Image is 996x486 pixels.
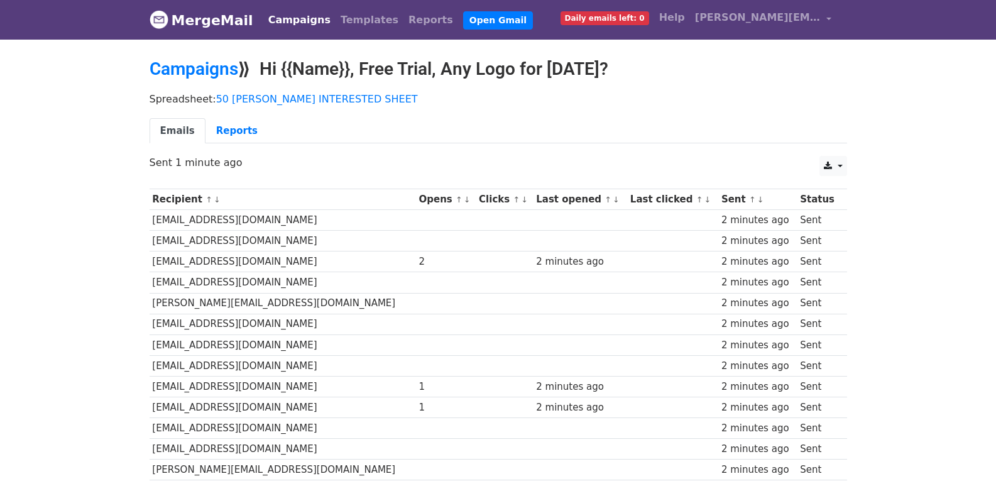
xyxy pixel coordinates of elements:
td: [PERSON_NAME][EMAIL_ADDRESS][DOMAIN_NAME] [150,293,416,314]
td: [EMAIL_ADDRESS][DOMAIN_NAME] [150,251,416,272]
td: Sent [797,231,840,251]
td: Sent [797,293,840,314]
a: ↑ [696,195,703,204]
td: [EMAIL_ADDRESS][DOMAIN_NAME] [150,272,416,293]
a: ↑ [605,195,611,204]
a: ↑ [205,195,212,204]
th: Last clicked [627,189,718,210]
a: ↓ [214,195,221,204]
div: 2 minutes ago [721,275,794,290]
span: Daily emails left: 0 [561,11,649,25]
td: [EMAIL_ADDRESS][DOMAIN_NAME] [150,231,416,251]
td: Sent [797,439,840,460]
td: Sent [797,251,840,272]
div: 2 minutes ago [721,338,794,353]
div: 1 [419,380,473,394]
td: Sent [797,314,840,334]
td: Sent [797,397,840,418]
a: Open Gmail [463,11,533,30]
div: 2 minutes ago [721,213,794,228]
div: 2 minutes ago [721,296,794,311]
td: [PERSON_NAME][EMAIL_ADDRESS][DOMAIN_NAME] [150,460,416,480]
th: Clicks [476,189,533,210]
td: Sent [797,210,840,231]
div: 2 minutes ago [721,442,794,456]
a: ↓ [464,195,471,204]
a: Templates [336,8,403,33]
div: 2 minutes ago [721,317,794,331]
td: [EMAIL_ADDRESS][DOMAIN_NAME] [150,376,416,397]
th: Last opened [533,189,627,210]
div: 2 minutes ago [536,380,624,394]
a: ↑ [749,195,756,204]
td: Sent [797,376,840,397]
a: ↓ [521,195,528,204]
th: Sent [718,189,797,210]
th: Recipient [150,189,416,210]
p: Spreadsheet: [150,92,847,106]
span: [PERSON_NAME][EMAIL_ADDRESS][DOMAIN_NAME] [695,10,821,25]
td: [EMAIL_ADDRESS][DOMAIN_NAME] [150,397,416,418]
td: Sent [797,334,840,355]
p: Sent 1 minute ago [150,156,847,169]
td: Sent [797,272,840,293]
div: 2 minutes ago [721,255,794,269]
a: Emails [150,118,205,144]
td: [EMAIL_ADDRESS][DOMAIN_NAME] [150,439,416,460]
a: MergeMail [150,7,253,33]
td: [EMAIL_ADDRESS][DOMAIN_NAME] [150,314,416,334]
h2: ⟫ Hi {{Name}}, Free Trial, Any Logo for [DATE]? [150,58,847,80]
th: Status [797,189,840,210]
a: ↓ [704,195,711,204]
th: Opens [416,189,476,210]
a: Campaigns [263,8,336,33]
div: 2 [419,255,473,269]
div: 2 minutes ago [536,255,624,269]
a: [PERSON_NAME][EMAIL_ADDRESS][DOMAIN_NAME] [690,5,837,35]
div: 2 minutes ago [721,400,794,415]
td: [EMAIL_ADDRESS][DOMAIN_NAME] [150,418,416,439]
a: Reports [403,8,458,33]
a: Daily emails left: 0 [555,5,654,30]
div: 2 minutes ago [721,463,794,477]
div: 1 [419,400,473,415]
td: [EMAIL_ADDRESS][DOMAIN_NAME] [150,355,416,376]
img: MergeMail logo [150,10,168,29]
td: Sent [797,418,840,439]
div: 2 minutes ago [721,421,794,436]
a: Help [654,5,690,30]
a: ↓ [757,195,764,204]
div: 2 minutes ago [536,400,624,415]
td: Sent [797,460,840,480]
a: ↓ [613,195,620,204]
a: ↑ [513,195,520,204]
td: [EMAIL_ADDRESS][DOMAIN_NAME] [150,334,416,355]
td: Sent [797,355,840,376]
a: ↑ [456,195,462,204]
a: Reports [205,118,268,144]
div: 2 minutes ago [721,380,794,394]
a: Campaigns [150,58,238,79]
div: 2 minutes ago [721,359,794,373]
div: 2 minutes ago [721,234,794,248]
a: 50 [PERSON_NAME] INTERESTED SHEET [216,93,418,105]
td: [EMAIL_ADDRESS][DOMAIN_NAME] [150,210,416,231]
